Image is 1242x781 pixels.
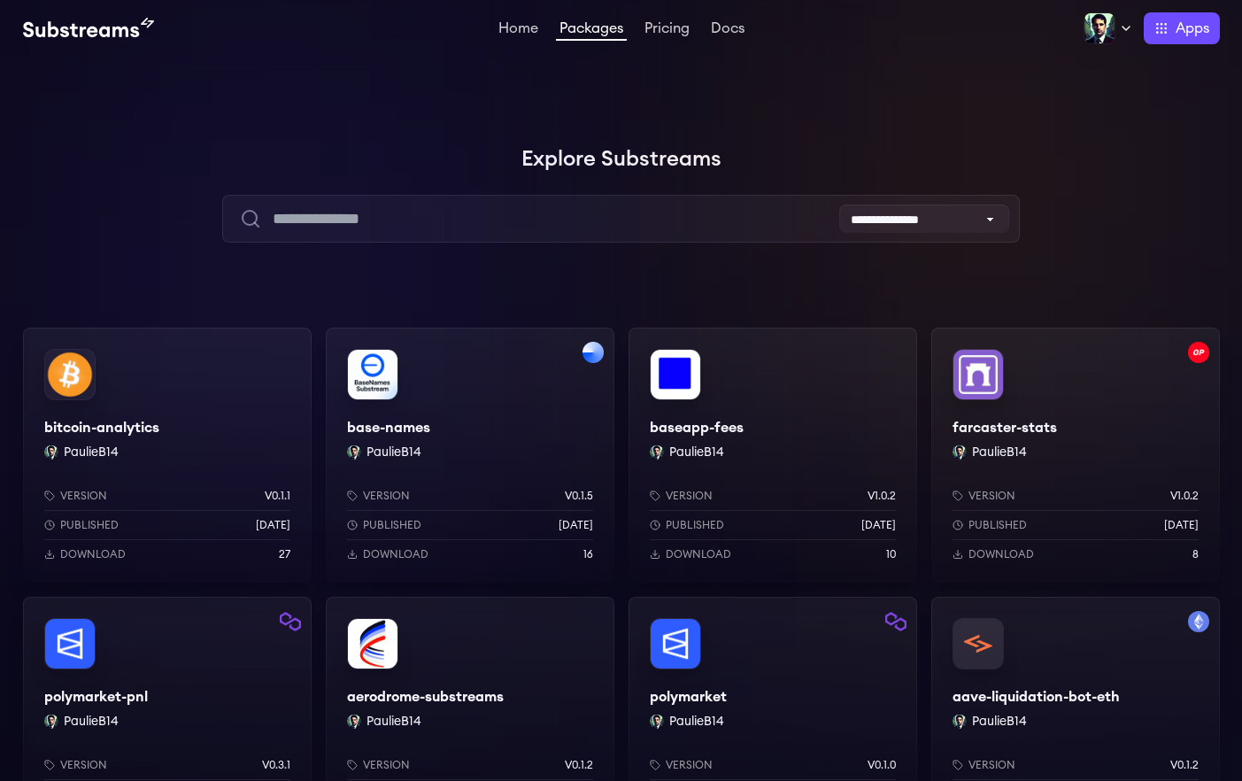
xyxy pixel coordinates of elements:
[968,489,1015,503] p: Version
[556,21,627,41] a: Packages
[669,444,724,461] button: PaulieB14
[931,328,1220,583] a: Filter by optimism networkfarcaster-statsfarcaster-statsPaulieB14 PaulieB14Versionv1.0.2Published...
[669,713,724,731] button: PaulieB14
[23,142,1220,177] h1: Explore Substreams
[363,758,410,772] p: Version
[60,758,107,772] p: Version
[23,328,312,583] a: bitcoin-analyticsbitcoin-analyticsPaulieB14 PaulieB14Versionv0.1.1Published[DATE]Download27
[23,18,154,39] img: Substream's logo
[64,444,119,461] button: PaulieB14
[565,489,593,503] p: v0.1.5
[366,713,421,731] button: PaulieB14
[64,713,119,731] button: PaulieB14
[1164,518,1199,532] p: [DATE]
[868,489,896,503] p: v1.0.2
[60,547,126,561] p: Download
[972,444,1027,461] button: PaulieB14
[968,518,1027,532] p: Published
[326,328,614,583] a: Filter by base networkbase-namesbase-namesPaulieB14 PaulieB14Versionv0.1.5Published[DATE]Download16
[666,758,713,772] p: Version
[279,547,290,561] p: 27
[886,547,896,561] p: 10
[1176,18,1209,39] span: Apps
[641,21,693,39] a: Pricing
[280,611,301,632] img: Filter by polygon network
[1192,547,1199,561] p: 8
[968,758,1015,772] p: Version
[265,489,290,503] p: v0.1.1
[629,328,917,583] a: baseapp-feesbaseapp-feesPaulieB14 PaulieB14Versionv1.0.2Published[DATE]Download10
[559,518,593,532] p: [DATE]
[363,547,428,561] p: Download
[565,758,593,772] p: v0.1.2
[60,518,119,532] p: Published
[666,489,713,503] p: Version
[583,547,593,561] p: 16
[1170,758,1199,772] p: v0.1.2
[1084,12,1115,44] img: Profile
[707,21,748,39] a: Docs
[262,758,290,772] p: v0.3.1
[972,713,1027,731] button: PaulieB14
[1188,342,1209,363] img: Filter by optimism network
[861,518,896,532] p: [DATE]
[363,518,421,532] p: Published
[60,489,107,503] p: Version
[666,518,724,532] p: Published
[366,444,421,461] button: PaulieB14
[1170,489,1199,503] p: v1.0.2
[666,547,731,561] p: Download
[256,518,290,532] p: [DATE]
[363,489,410,503] p: Version
[495,21,542,39] a: Home
[1188,611,1209,632] img: Filter by mainnet network
[885,611,906,632] img: Filter by polygon network
[968,547,1034,561] p: Download
[582,342,604,363] img: Filter by base network
[868,758,896,772] p: v0.1.0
